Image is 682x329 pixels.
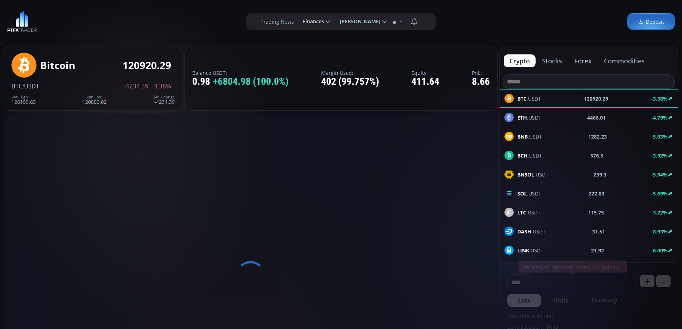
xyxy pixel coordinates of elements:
b: SOL [517,190,527,197]
span: -4234.39 [124,83,149,89]
div: 24h Change [153,95,175,99]
label: Trading News [261,18,294,25]
label: Margin Used: [321,70,379,76]
div: 0.98 [192,76,289,87]
b: 222.63 [589,190,604,197]
b: BNB [517,133,528,140]
div: 8.66 [472,76,490,87]
span: Finances [298,14,324,29]
b: LINK [517,247,529,254]
div: 24h High [11,95,36,99]
button: crypto [504,54,536,67]
b: 1282.23 [588,133,607,140]
img: LOGO [7,11,37,32]
span: :USDT [517,133,542,140]
span: [PERSON_NAME] [335,14,381,29]
span: :USDT [517,247,543,254]
a: Deposit [627,13,675,30]
b: 4466.01 [587,114,606,121]
b: 31.51 [592,228,605,235]
b: 239.3 [594,171,606,178]
div: 120800.02 [82,95,107,105]
b: 576.5 [590,152,603,159]
div: 24h Low [82,95,107,99]
b: BNSOL [517,171,534,178]
button: commodities [598,54,650,67]
b: DASH [517,228,531,235]
b: ETH [517,114,527,121]
button: forex [569,54,598,67]
b: -3.22% [651,209,668,216]
span: :USDT [517,114,541,121]
span: -3.38% [152,83,171,89]
span: :USDT [517,228,546,235]
div: 120920.29 [122,60,171,71]
div: -4234.39 [153,95,175,105]
span: :USDT [517,190,541,197]
div: 402 (99.757%) [321,76,379,87]
label: PnL: [472,70,490,76]
span: :USDT [23,82,39,90]
div: 411.64 [411,76,439,87]
b: -4.79% [651,114,668,121]
div: Bitcoin [40,60,75,71]
b: -3.92% [651,152,668,159]
label: Equity: [411,70,439,76]
b: -6.00% [651,247,668,254]
b: BCH [517,152,528,159]
b: -5.69% [651,190,668,197]
b: LTC [517,209,526,216]
b: 21.92 [591,247,604,254]
span: BTC [11,82,23,90]
b: 5.03% [653,133,668,140]
b: -5.94% [651,171,668,178]
span: :USDT [517,152,542,159]
div: 126199.63 [11,95,36,105]
button: stocks [536,54,568,67]
span: +6804.98 (100.0%) [213,76,289,87]
span: :USDT [517,209,541,216]
b: 115.75 [588,209,604,216]
label: Balance USDT: [192,70,289,76]
span: :USDT [517,171,548,178]
span: Deposit [638,18,664,25]
b: -8.93% [651,228,668,235]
